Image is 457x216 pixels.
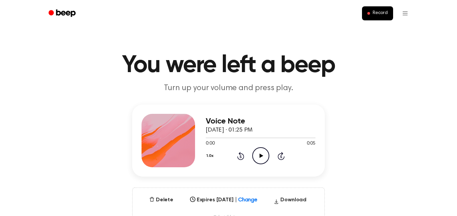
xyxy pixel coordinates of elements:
span: 0:00 [206,140,214,147]
button: 1.0x [206,150,216,162]
span: 0:05 [307,140,315,147]
h1: You were left a beep [57,53,400,77]
a: Beep [44,7,82,20]
span: [DATE] · 01:25 PM [206,127,253,133]
button: Record [362,6,393,20]
button: Delete [147,196,176,204]
button: Download [271,196,309,207]
h3: Voice Note [206,117,315,126]
p: Turn up your volume and press play. [100,83,357,94]
button: Open menu [397,5,413,21]
span: Record [373,10,388,16]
